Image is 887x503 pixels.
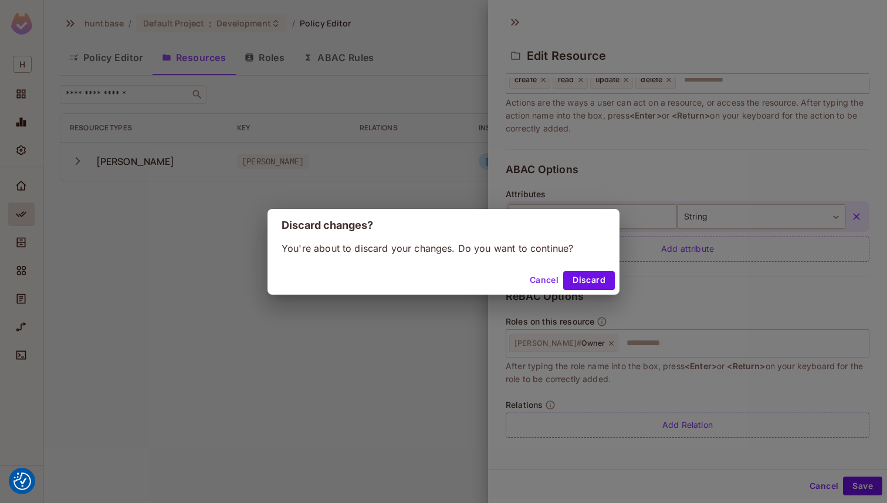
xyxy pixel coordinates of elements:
h2: Discard changes? [268,209,619,242]
button: Cancel [525,271,563,290]
p: You're about to discard your changes. Do you want to continue? [282,242,605,255]
button: Consent Preferences [13,472,31,490]
img: Revisit consent button [13,472,31,490]
button: Discard [563,271,615,290]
